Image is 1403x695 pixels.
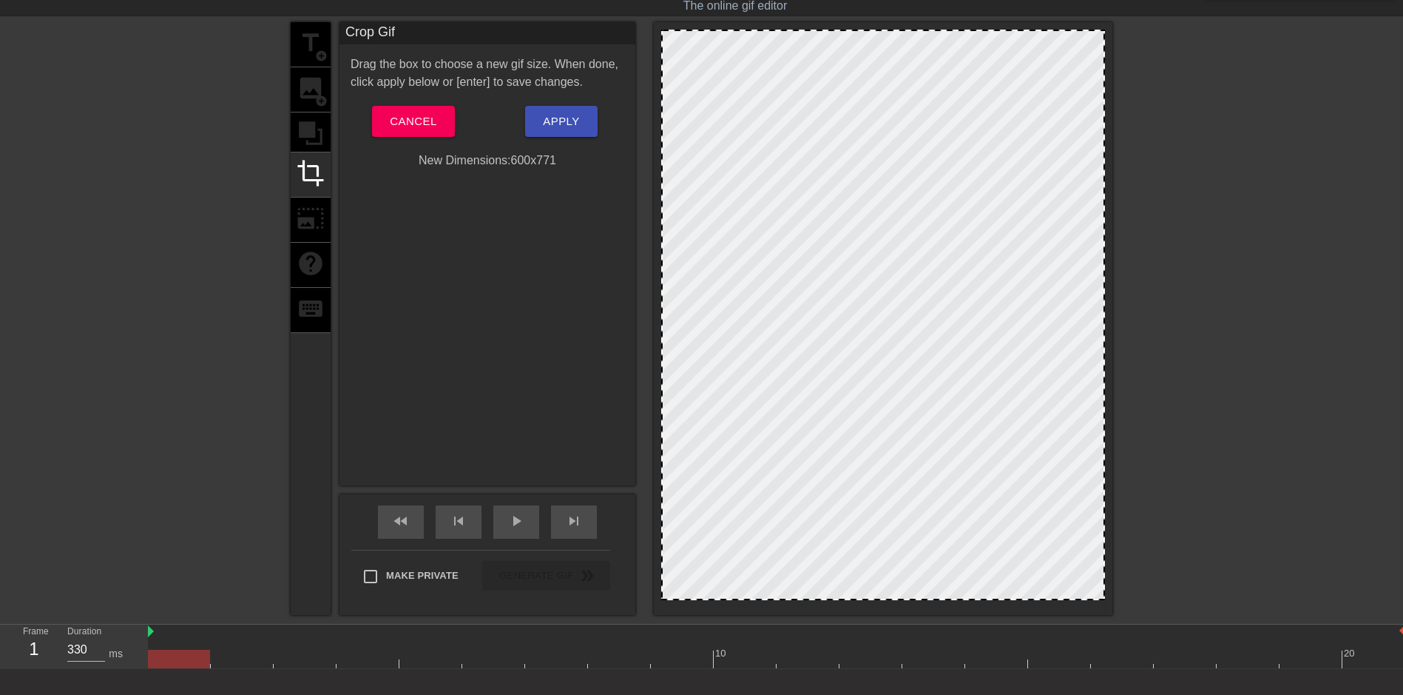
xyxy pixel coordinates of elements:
[339,22,635,44] div: Crop Gif
[715,646,728,661] div: 10
[339,152,635,169] div: New Dimensions: 600 x 771
[372,106,454,137] button: Cancel
[565,512,583,530] span: skip_next
[23,636,45,662] div: 1
[1344,646,1357,661] div: 20
[109,646,123,662] div: ms
[12,625,56,668] div: Frame
[339,56,635,91] div: Drag the box to choose a new gif size. When done, click apply below or [enter] to save changes.
[450,512,467,530] span: skip_previous
[525,106,597,137] button: Apply
[543,112,579,131] span: Apply
[297,159,325,187] span: crop
[392,512,410,530] span: fast_rewind
[386,568,459,583] span: Make Private
[390,112,436,131] span: Cancel
[67,628,101,637] label: Duration
[507,512,525,530] span: play_arrow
